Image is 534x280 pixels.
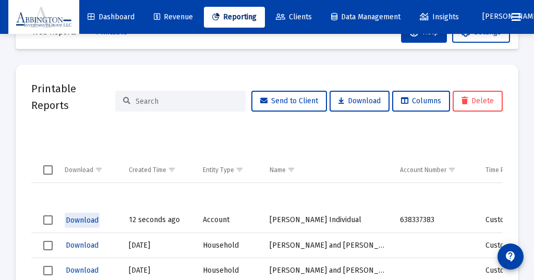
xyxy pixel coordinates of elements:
span: Help [409,28,439,36]
mat-icon: contact_support [504,250,517,263]
span: Show filter options for column 'Name' [287,166,295,174]
a: Clients [268,7,320,28]
h2: Printable Reports [31,80,115,114]
div: Select all [43,165,53,175]
div: Select row [43,241,53,250]
span: Insights [420,13,459,21]
span: Clients [276,13,312,21]
div: Select row [43,266,53,275]
div: Download [65,166,93,174]
span: Data Management [331,13,400,21]
button: Download [65,238,100,253]
button: Delete [453,91,503,112]
td: Column Download [57,157,122,182]
div: Name [270,166,286,174]
a: Revenue [145,7,201,28]
button: Send to Client [251,91,327,112]
span: Delete [462,96,494,105]
button: Download [330,91,390,112]
td: [DATE] [122,233,196,258]
td: Column Created Time [122,157,196,182]
span: Columns [401,96,441,105]
td: Column Name [262,157,393,182]
div: Select row [43,215,53,225]
span: Show filter options for column 'Account Number' [448,166,456,174]
td: [PERSON_NAME] and [PERSON_NAME] [262,233,393,258]
span: Show filter options for column 'Created Time' [168,166,176,174]
a: Dashboard [79,7,143,28]
td: Column Entity Type [196,157,263,182]
button: Download [65,213,100,228]
button: [PERSON_NAME] [470,6,503,27]
span: Revenue [154,13,193,21]
a: Reporting [204,7,265,28]
div: Created Time [129,166,166,174]
td: Column Account Number [393,157,478,182]
span: Download [66,266,99,275]
span: Reporting [212,13,257,21]
td: 638337383 [393,208,478,233]
div: Entity Type [203,166,234,174]
span: Show filter options for column 'Download' [95,166,103,174]
button: Columns [392,91,450,112]
span: Show filter options for column 'Entity Type' [236,166,244,174]
td: Account [196,208,263,233]
span: Download [66,216,99,225]
img: Dashboard [16,7,71,28]
td: Household [196,233,263,258]
span: Download [338,96,381,105]
td: 12 seconds ago [122,208,196,233]
span: Dashboard [88,13,135,21]
div: Account Number [400,166,446,174]
td: [PERSON_NAME] Individual [262,208,393,233]
span: Send to Client [260,96,318,105]
a: Data Management [323,7,409,28]
span: Download [66,241,99,250]
input: Search [136,97,238,106]
a: Insights [411,7,467,28]
button: Download [65,263,100,278]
